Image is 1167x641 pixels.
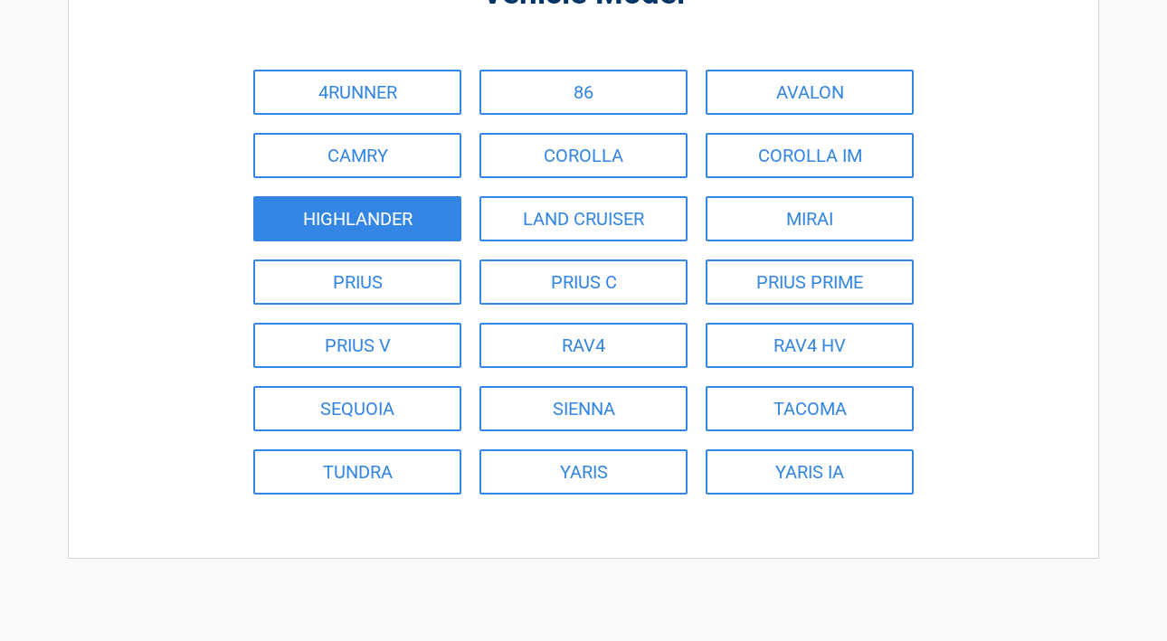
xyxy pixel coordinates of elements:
[253,323,461,368] a: PRIUS V
[253,259,461,305] a: PRIUS
[253,133,461,178] a: CAMRY
[706,386,914,431] a: TACOMA
[479,259,688,305] a: PRIUS C
[479,449,688,495] a: YARIS
[706,449,914,495] a: YARIS IA
[253,196,461,241] a: HIGHLANDER
[706,70,914,115] a: AVALON
[253,70,461,115] a: 4RUNNER
[706,196,914,241] a: MIRAI
[479,386,688,431] a: SIENNA
[706,133,914,178] a: COROLLA IM
[479,70,688,115] a: 86
[706,323,914,368] a: RAV4 HV
[479,323,688,368] a: RAV4
[253,386,461,431] a: SEQUOIA
[479,196,688,241] a: LAND CRUISER
[479,133,688,178] a: COROLLA
[253,449,461,495] a: TUNDRA
[706,259,914,305] a: PRIUS PRIME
